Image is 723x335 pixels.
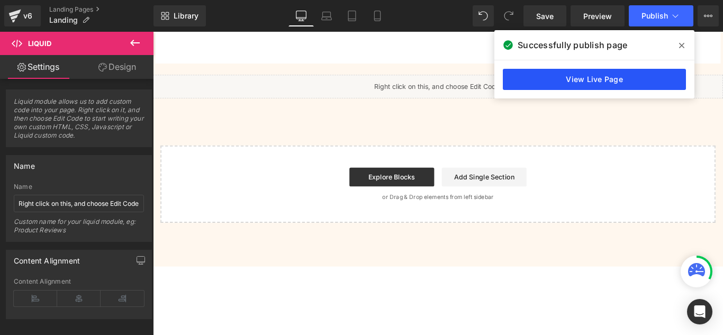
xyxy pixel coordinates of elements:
button: More [698,5,719,26]
a: Explore Blocks [221,152,316,174]
div: Name [14,183,144,191]
p: or Drag & Drop elements from left sidebar [25,182,615,189]
div: Content Alignment [14,278,144,285]
span: Liquid module allows us to add custom code into your page. Right click on it, and then choose Edi... [14,97,144,147]
span: Publish [641,12,668,20]
button: Publish [629,5,693,26]
button: Redo [498,5,519,26]
span: Save [536,11,554,22]
span: Landing [49,16,78,24]
a: New Library [153,5,206,26]
a: Landing Pages [49,5,153,14]
div: Custom name for your liquid module, eg: Product Reviews [14,218,144,241]
a: Tablet [339,5,365,26]
div: v6 [21,9,34,23]
div: Content Alignment [14,250,80,265]
button: Undo [473,5,494,26]
a: v6 [4,5,41,26]
a: Laptop [314,5,339,26]
span: Successfully publish page [518,39,627,51]
a: Design [79,55,156,79]
span: Preview [583,11,612,22]
a: View Live Page [503,69,686,90]
a: Desktop [288,5,314,26]
a: Preview [571,5,625,26]
span: Liquid [28,39,51,48]
a: Add Single Section [324,152,420,174]
a: Mobile [365,5,390,26]
div: Open Intercom Messenger [687,299,712,324]
div: Name [14,156,35,170]
span: Library [174,11,198,21]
